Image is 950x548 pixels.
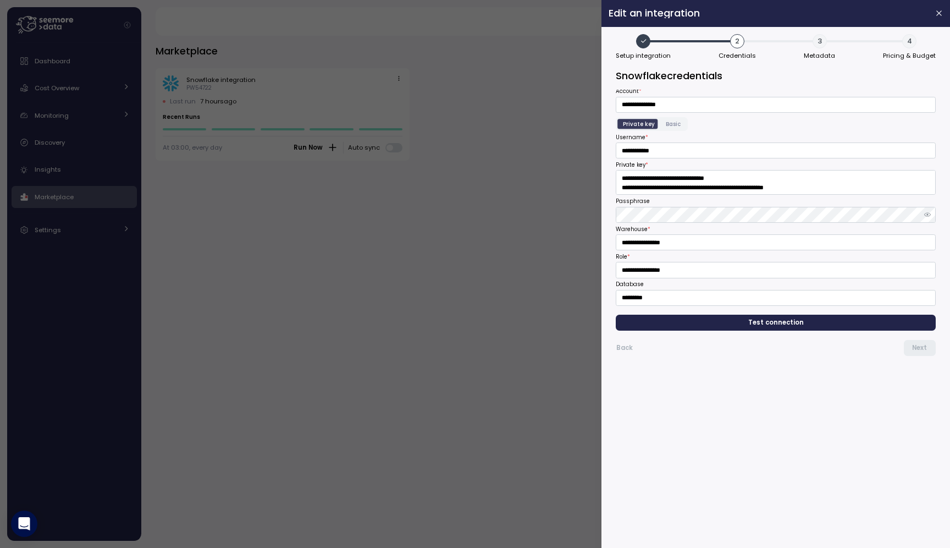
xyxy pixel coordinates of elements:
[719,53,756,59] span: Credentials
[616,34,671,62] button: Setup integration
[912,341,927,355] span: Next
[616,53,671,59] span: Setup integration
[902,34,916,48] span: 4
[609,8,925,18] h2: Edit an integration
[730,34,744,48] span: 2
[666,120,681,128] span: Basic
[804,53,835,59] span: Metadata
[623,120,655,128] span: Private key
[904,340,936,356] button: Next
[616,315,936,331] button: Test connection
[616,69,936,83] h3: Snowflake credentials
[883,34,936,62] button: 4Pricing & Budget
[748,315,804,330] span: Test connection
[883,53,936,59] span: Pricing & Budget
[719,34,756,62] button: 2Credentials
[813,34,827,48] span: 3
[616,340,633,356] button: Back
[616,341,633,355] span: Back
[11,511,37,537] div: Open Intercom Messenger
[804,34,835,62] button: 3Metadata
